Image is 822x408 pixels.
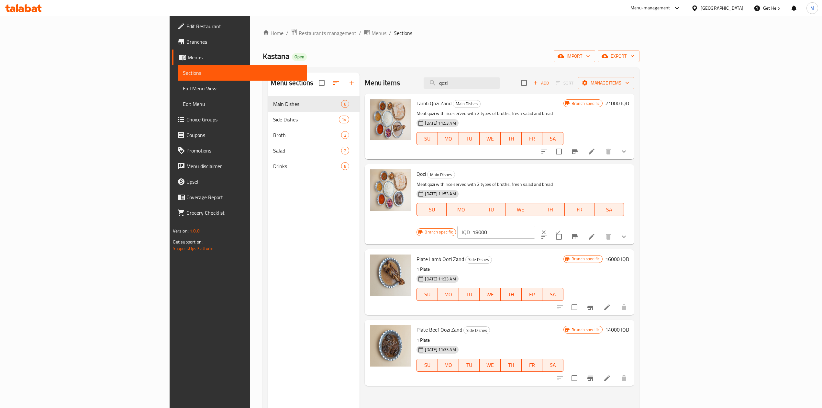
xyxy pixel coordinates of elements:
div: Side Dishes14 [268,112,360,127]
button: MO [438,288,459,301]
div: Broth3 [268,127,360,143]
a: Menu disclaimer [172,158,307,174]
h6: 14000 IQD [605,325,629,334]
button: SU [417,203,446,216]
button: SU [417,359,438,372]
span: Select to update [552,230,566,244]
span: Branches [186,38,302,46]
span: WE [482,290,498,299]
span: Drinks [273,162,341,170]
span: Main Dishes [428,171,455,178]
a: Edit Menu [178,96,307,112]
span: Plate Lamb Qozi Zand [417,254,464,264]
span: Select all sections [315,76,328,90]
div: Side Dishes [273,116,339,123]
button: SU [417,288,438,301]
span: TH [538,205,562,214]
input: Please enter price [472,226,535,239]
span: 8 [341,101,349,107]
span: SU [419,360,435,370]
button: show more [616,229,632,244]
span: M [810,5,814,12]
span: Qozi [417,169,426,179]
span: import [559,52,590,60]
div: items [341,162,349,170]
span: SU [419,134,435,143]
button: TH [535,203,565,216]
p: Meat qozi with rice served with 2 types of broths, fresh salad and bread [417,180,624,188]
a: Edit menu item [588,233,595,241]
span: MO [449,205,473,214]
button: MO [438,359,459,372]
button: Manage items [578,77,634,89]
a: Choice Groups [172,112,307,127]
a: Coupons [172,127,307,143]
span: Side Dishes [466,256,492,263]
button: TU [459,288,480,301]
button: delete [616,370,632,386]
span: Version: [173,227,189,235]
button: WE [480,288,501,301]
span: WE [482,360,498,370]
p: IQD [462,228,470,236]
button: SU [417,132,438,145]
span: Restaurants management [299,29,356,37]
button: TH [501,359,522,372]
span: Main Dishes [273,100,341,108]
span: MO [440,290,456,299]
div: items [341,147,349,154]
nav: breadcrumb [263,29,639,37]
div: Side Dishes [465,256,492,264]
span: SA [545,290,561,299]
span: Choice Groups [186,116,302,123]
span: FR [524,360,540,370]
span: SA [545,360,561,370]
div: Main Dishes [427,171,455,178]
a: Branches [172,34,307,50]
span: TH [503,290,519,299]
li: / [359,29,361,37]
div: Menu-management [630,4,670,12]
span: Coverage Report [186,193,302,201]
p: 1 Plate [417,265,563,273]
span: [DATE] 11:53 AM [422,120,458,126]
span: Main Dishes [453,100,480,108]
span: Menus [188,53,302,61]
img: Qozi [370,169,411,211]
button: ok [551,225,565,239]
button: clear [537,225,551,239]
span: Manage items [583,79,629,87]
span: Sort sections [328,75,344,91]
button: SA [542,288,563,301]
div: Drinks8 [268,158,360,174]
span: TH [503,134,519,143]
a: Edit Restaurant [172,18,307,34]
a: Restaurants management [291,29,356,37]
span: Sections [394,29,412,37]
span: Side Dishes [464,327,490,334]
span: 2 [341,148,349,154]
span: Edit Menu [183,100,302,108]
button: Branch-specific-item [583,300,598,315]
span: FR [524,290,540,299]
a: Sections [178,65,307,81]
span: TU [461,134,477,143]
div: items [341,100,349,108]
span: Branch specific [569,327,602,333]
span: 3 [341,132,349,138]
img: Plate Beef Qozi Zand [370,325,411,367]
span: SU [419,290,435,299]
span: Broth [273,131,341,139]
span: Add [532,79,550,87]
a: Edit menu item [588,148,595,155]
span: Lamb Qozi Zand [417,98,451,108]
div: Salad [273,147,341,154]
img: Lamb Qozi Zand [370,99,411,140]
button: import [554,50,595,62]
button: delete [601,229,616,244]
div: Main Dishes [453,100,481,108]
span: MO [440,134,456,143]
span: WE [482,134,498,143]
button: SA [542,359,563,372]
svg: Show Choices [620,233,628,241]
